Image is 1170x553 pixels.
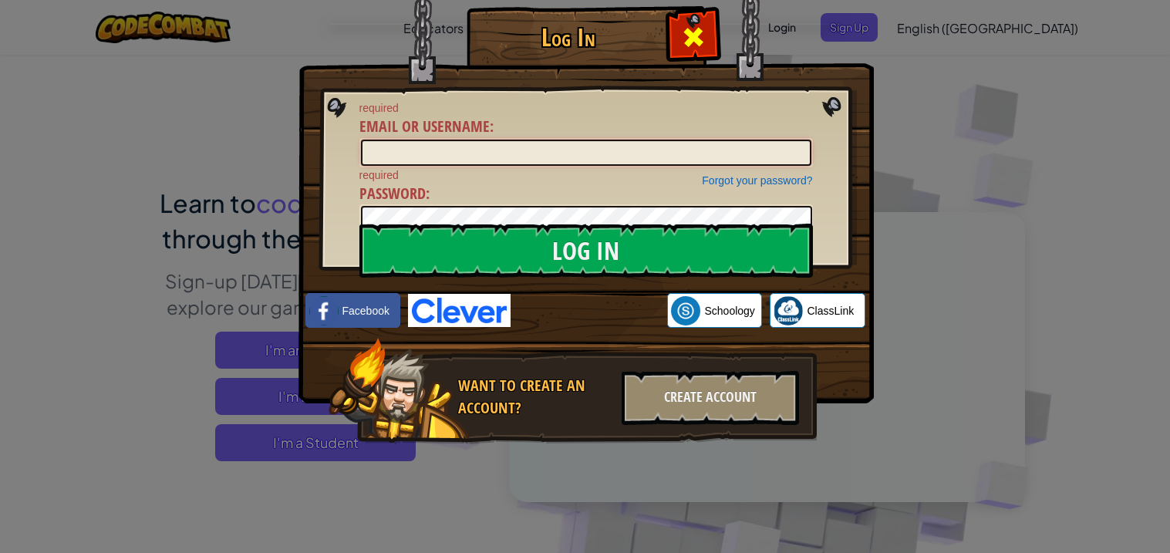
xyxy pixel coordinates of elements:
[702,174,812,187] a: Forgot your password?
[470,24,667,51] h1: Log In
[359,116,494,138] label: :
[342,303,389,319] span: Facebook
[511,294,667,328] iframe: Sign in with Google Button
[359,100,813,116] span: required
[704,303,754,319] span: Schoology
[458,375,612,419] div: Want to create an account?
[359,167,813,183] span: required
[359,116,490,137] span: Email or Username
[622,371,799,425] div: Create Account
[359,183,426,204] span: Password
[359,183,430,205] label: :
[408,294,511,327] img: clever-logo-blue.png
[359,224,813,278] input: Log In
[671,296,700,325] img: schoology.png
[774,296,803,325] img: classlink-logo-small.png
[807,303,854,319] span: ClassLink
[309,296,339,325] img: facebook_small.png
